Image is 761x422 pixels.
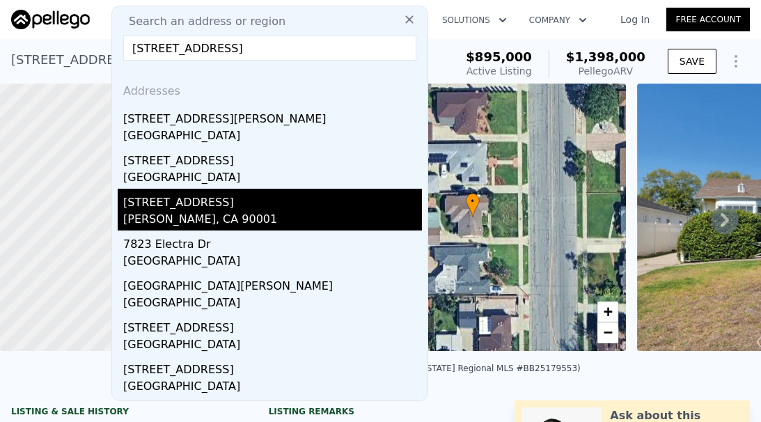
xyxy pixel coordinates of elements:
[666,8,750,31] a: Free Account
[566,64,645,78] div: Pellego ARV
[123,211,422,230] div: [PERSON_NAME], CA 90001
[269,406,493,417] div: Listing remarks
[123,253,422,272] div: [GEOGRAPHIC_DATA]
[123,398,422,420] div: 8572 Walnut Dr
[123,147,422,169] div: [STREET_ADDRESS]
[118,13,285,30] span: Search an address or region
[604,303,613,320] span: +
[722,47,750,75] button: Show Options
[123,189,422,211] div: [STREET_ADDRESS]
[123,169,422,189] div: [GEOGRAPHIC_DATA]
[431,8,518,33] button: Solutions
[604,13,666,26] a: Log In
[123,36,416,61] input: Enter an address, city, region, neighborhood or zip code
[466,65,532,77] span: Active Listing
[123,378,422,398] div: [GEOGRAPHIC_DATA]
[597,322,618,343] a: Zoom out
[466,193,480,217] div: •
[518,8,598,33] button: Company
[11,406,235,420] div: LISTING & SALE HISTORY
[597,302,618,322] a: Zoom in
[466,195,480,208] span: •
[123,295,422,314] div: [GEOGRAPHIC_DATA]
[123,230,422,253] div: 7823 Electra Dr
[123,336,422,356] div: [GEOGRAPHIC_DATA]
[118,72,422,105] div: Addresses
[123,272,422,295] div: [GEOGRAPHIC_DATA][PERSON_NAME]
[123,127,422,147] div: [GEOGRAPHIC_DATA]
[123,314,422,336] div: [STREET_ADDRESS]
[566,49,645,64] span: $1,398,000
[466,49,532,64] span: $895,000
[668,49,716,74] button: SAVE
[123,105,422,127] div: [STREET_ADDRESS][PERSON_NAME]
[11,50,344,70] div: [STREET_ADDRESS] , San [PERSON_NAME] , CA 91775
[604,324,613,341] span: −
[123,356,422,378] div: [STREET_ADDRESS]
[11,10,90,29] img: Pellego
